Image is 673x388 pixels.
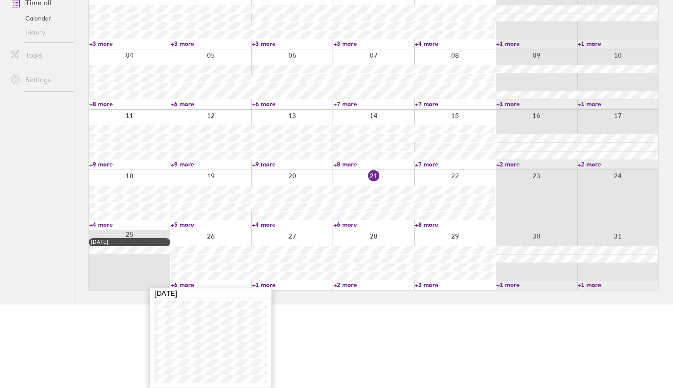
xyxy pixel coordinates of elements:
[333,221,414,229] a: +6 more
[89,40,170,48] a: +3 more
[252,160,333,168] a: +9 more
[333,40,414,48] a: +3 more
[578,40,658,48] a: +1 more
[578,100,658,108] a: +1 more
[150,288,271,298] div: [DATE]
[496,100,577,108] a: +1 more
[252,221,333,229] a: +4 more
[415,40,495,48] a: +4 more
[171,221,251,229] a: +5 more
[91,239,168,245] div: [DATE]
[4,46,74,64] a: Tools
[4,71,74,88] a: Settings
[496,281,577,289] a: +1 more
[415,221,495,229] a: +8 more
[171,40,251,48] a: +3 more
[415,281,495,289] a: +3 more
[415,100,495,108] a: +7 more
[578,160,658,168] a: +2 more
[252,40,333,48] a: +3 more
[496,160,577,168] a: +2 more
[4,11,74,25] a: Calendar
[333,160,414,168] a: +8 more
[89,100,170,108] a: +8 more
[415,160,495,168] a: +7 more
[4,25,74,39] a: History
[89,221,170,229] a: +4 more
[578,281,658,289] a: +1 more
[333,281,414,289] a: +2 more
[252,100,333,108] a: +6 more
[171,281,251,289] a: +6 more
[333,100,414,108] a: +7 more
[252,281,333,289] a: +1 more
[89,160,170,168] a: +9 more
[171,160,251,168] a: +9 more
[496,40,577,48] a: +1 more
[171,100,251,108] a: +6 more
